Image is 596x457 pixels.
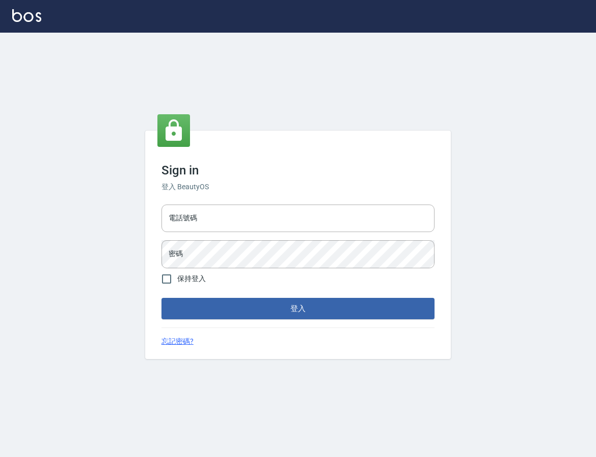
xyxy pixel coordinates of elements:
[12,9,41,22] img: Logo
[177,273,206,284] span: 保持登入
[161,298,435,319] button: 登入
[161,336,194,347] a: 忘記密碼?
[161,182,435,192] h6: 登入 BeautyOS
[161,163,435,177] h3: Sign in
